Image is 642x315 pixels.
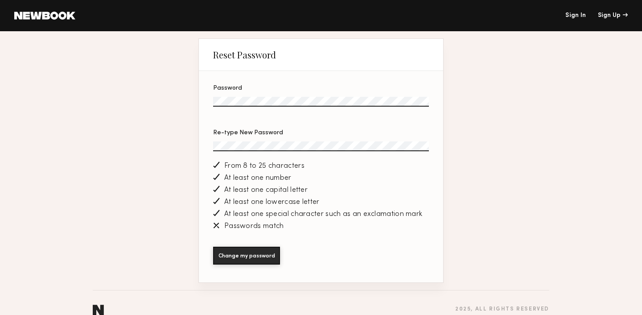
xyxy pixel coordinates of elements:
[598,12,628,19] div: Sign Up
[224,162,305,170] span: From 8 to 25 characters
[224,174,292,182] span: At least one number
[224,187,308,194] span: At least one capital letter
[213,85,429,91] div: Password
[213,130,429,136] div: Re-type New Password
[455,307,549,312] div: 2025 , all rights reserved
[224,211,422,218] span: At least one special character such as an exclamation mark
[224,223,284,230] span: Passwords match
[213,50,276,60] div: Reset Password
[565,12,586,19] a: Sign In
[213,247,280,265] button: Change my password
[213,97,429,107] input: Password
[213,141,429,151] input: Re-type New Password
[224,199,320,206] span: At least one lowercase letter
